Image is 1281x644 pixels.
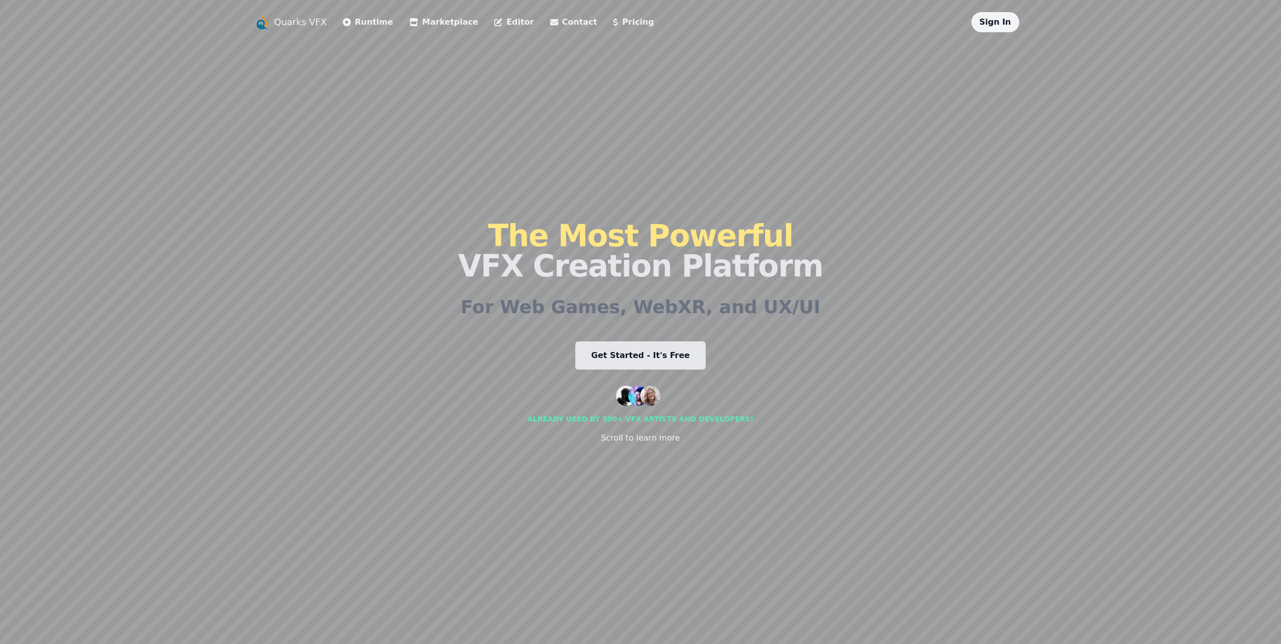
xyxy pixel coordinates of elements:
[640,386,660,406] img: customer 3
[628,386,648,406] img: customer 2
[494,16,534,28] a: Editor
[550,16,597,28] a: Contact
[575,341,706,370] a: Get Started - It's Free
[274,15,327,29] a: Quarks VFX
[343,16,393,28] a: Runtime
[613,16,654,28] a: Pricing
[616,386,636,406] img: customer 1
[979,17,1011,27] a: Sign In
[601,432,680,444] div: Scroll to learn more
[488,218,793,253] span: The Most Powerful
[461,297,820,317] h2: For Web Games, WebXR, and UX/UI
[458,221,823,281] h1: VFX Creation Platform
[409,16,478,28] a: Marketplace
[528,414,753,424] div: Already used by 500+ vfx artists and developers!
